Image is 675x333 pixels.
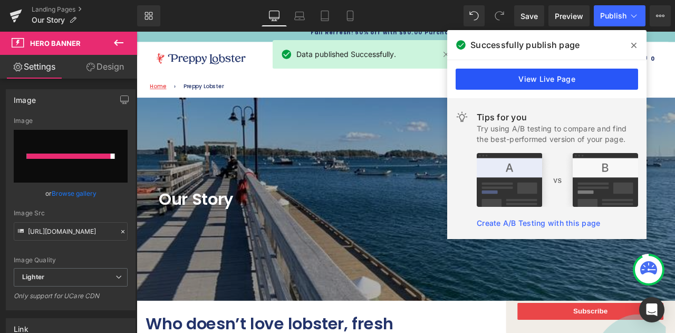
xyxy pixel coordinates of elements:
[464,5,485,26] button: Undo
[555,11,583,22] span: Preview
[137,5,160,26] a: New Library
[610,27,614,36] span: 0
[548,5,590,26] a: Preview
[14,222,128,241] input: Link
[296,49,396,60] span: Data published Successfully.
[312,5,337,26] a: Tablet
[520,11,538,22] span: Save
[16,60,39,70] a: Home
[52,184,97,203] a: Browse gallery
[262,5,287,26] a: Desktop
[600,12,626,20] span: Publish
[456,69,638,90] a: View Live Page
[477,218,600,227] a: Create A/B Testing with this page
[639,297,664,322] div: Open Intercom Messenger
[368,20,406,43] a: Shop
[24,25,129,39] img: Preppy Lobster
[594,25,614,39] a: 0
[44,60,50,70] span: ›
[456,111,468,123] img: light.svg
[14,210,128,217] div: Image Src
[14,188,128,199] div: or
[30,39,81,47] span: Hero Banner
[32,5,137,14] a: Landing Pages
[22,273,44,281] b: Lighter
[14,117,128,125] div: Image
[71,55,139,79] a: Design
[26,184,638,213] h1: Our Story
[287,5,312,26] a: Laptop
[16,60,622,70] nav: breadcrumbs
[471,20,527,43] a: Gift Cards
[650,5,671,26] button: More
[32,16,65,24] span: Our Story
[477,111,638,123] div: Tips for you
[14,256,128,264] div: Image Quality
[408,20,469,43] a: Our Story
[14,90,36,104] div: Image
[489,5,510,26] button: Redo
[477,153,638,207] img: tip.png
[470,39,580,51] span: Successfully publish page
[477,123,638,145] div: Try using A/B testing to compare and find the best-performed version of your page.
[337,5,363,26] a: Mobile
[594,5,645,26] button: Publish
[55,60,107,70] span: Preppy Lobster
[14,292,128,307] div: Only support for UCare CDN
